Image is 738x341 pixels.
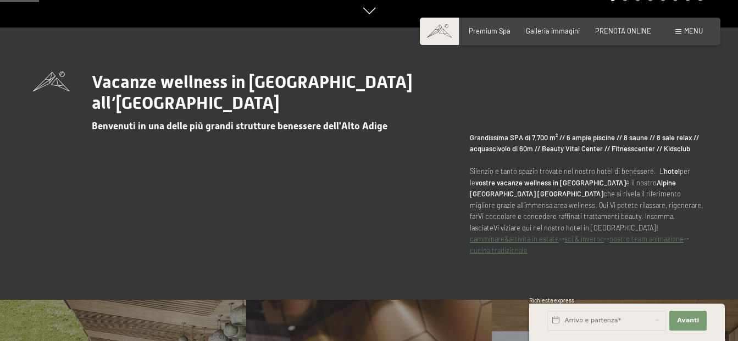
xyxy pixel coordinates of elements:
a: Galleria immagini [526,26,580,35]
strong: Grandissima SPA di 7.700 m² // 6 ampie piscine // 8 saune // 8 sale relax // acquascivolo di 60m ... [470,133,699,153]
a: PRENOTA ONLINE [595,26,651,35]
span: Richiesta express [529,297,574,304]
p: Silenzio e tanto spazio trovate nel nostro hotel di benessere. L’ per le è il nostro che si rivel... [470,132,705,256]
a: camminare&attività in estate [470,234,559,243]
a: cucina tradizionale [470,246,528,255]
strong: vostre vacanze wellness in [GEOGRAPHIC_DATA] [475,178,626,187]
a: nostro team animazione [609,234,684,243]
a: sci & inverno [564,234,604,243]
span: Benvenuti in una delle più grandi strutture benessere dell'Alto Adige [92,120,387,131]
span: Menu [684,26,703,35]
span: Vacanze wellness in [GEOGRAPHIC_DATA] all‘[GEOGRAPHIC_DATA] [92,71,413,113]
span: Avanti [677,316,699,325]
strong: hotel [664,167,680,175]
a: Premium Spa [469,26,511,35]
button: Avanti [669,311,707,331]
